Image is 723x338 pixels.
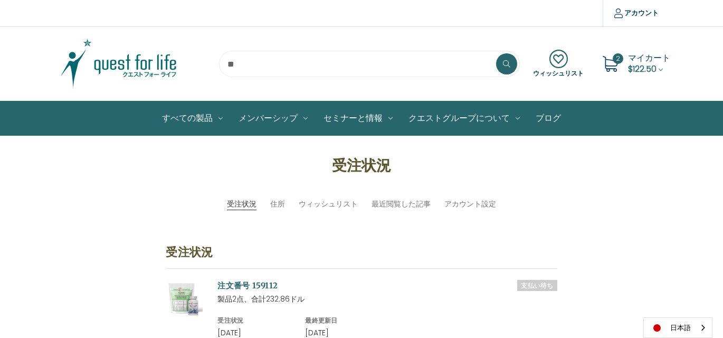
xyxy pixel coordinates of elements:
aside: Language selected: 日本語 [643,317,712,338]
img: クエスト・グループ [53,37,185,90]
a: 注文番号 159112 [217,280,278,290]
span: [DATE] [305,327,329,338]
a: 最近閲覧した記事 [372,199,431,210]
a: メンバーシップ [231,101,316,135]
a: ブログ [528,101,569,135]
a: クエストグループについて [401,101,528,135]
div: Language [643,317,712,338]
a: All Products [154,101,231,135]
span: $122.50 [628,63,657,75]
a: アカウント設定 [444,199,496,210]
a: 住所 [270,199,285,210]
a: ウィッシュリスト [533,50,584,78]
a: セミナーと情報 [316,101,401,135]
h6: 支払い待ち [517,280,557,291]
a: 日本語 [644,318,712,337]
span: [DATE] [217,327,241,338]
a: Cart with 2 items [628,52,670,75]
h6: 最終更新日 [305,316,382,325]
h3: 受注状況 [166,243,557,269]
h1: 受注状況 [68,154,655,176]
li: 受注状況 [227,199,256,210]
h6: 受注状況 [217,316,294,325]
a: ウィッシュリスト [299,199,358,210]
span: マイカート [628,52,670,64]
p: 製品2点、合計232.86ドル [217,294,557,305]
span: 2 [613,53,623,64]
